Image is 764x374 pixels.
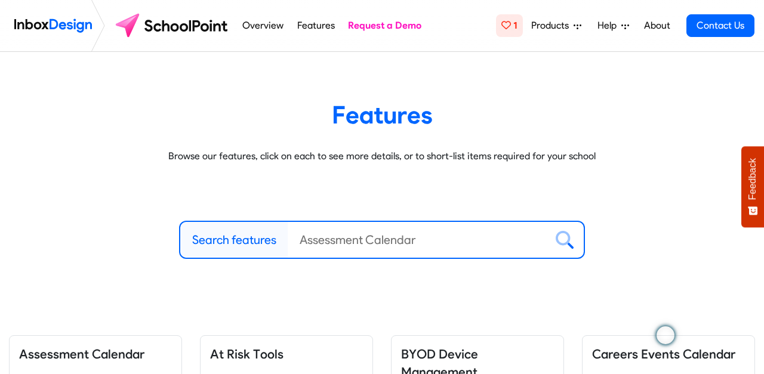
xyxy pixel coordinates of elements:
[526,14,586,38] a: Products
[294,14,338,38] a: Features
[19,347,144,361] a: Assessment Calendar
[686,14,754,37] a: Contact Us
[513,20,517,31] span: 1
[288,222,546,258] input: Assessment Calendar
[741,146,764,227] button: Feedback - Show survey
[496,14,523,37] a: 1
[110,11,236,40] img: schoolpoint logo
[640,14,673,38] a: About
[239,14,287,38] a: Overview
[592,347,735,361] a: Careers Events Calendar
[747,158,758,200] span: Feedback
[345,14,425,38] a: Request a Demo
[593,14,634,38] a: Help
[531,18,574,33] span: Products
[18,149,746,163] p: Browse our features, click on each to see more details, or to short-list items required for your ...
[192,231,276,249] label: Search features
[18,100,746,130] heading: Features
[210,347,284,361] a: At Risk Tools
[597,18,621,33] span: Help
